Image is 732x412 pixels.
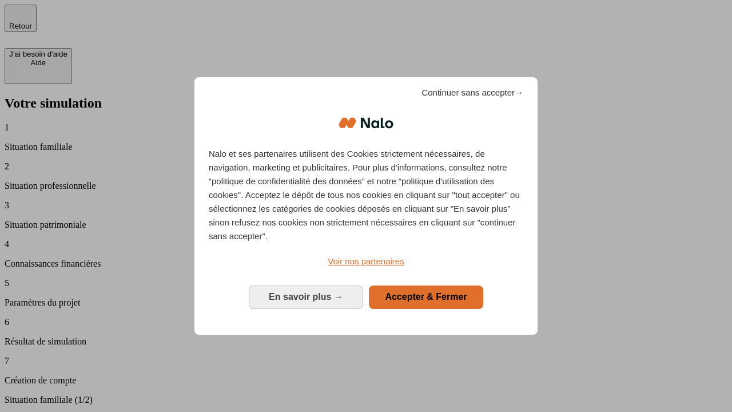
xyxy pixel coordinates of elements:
img: Logo [339,106,393,140]
span: En savoir plus → [269,292,343,302]
span: Accepter & Fermer [385,292,467,302]
div: Bienvenue chez Nalo Gestion du consentement [194,77,538,334]
span: Voir nos partenaires [328,256,404,266]
span: Continuer sans accepter→ [421,86,523,100]
button: En savoir plus: Configurer vos consentements [249,286,363,308]
p: Nalo et ses partenaires utilisent des Cookies strictement nécessaires, de navigation, marketing e... [209,147,523,243]
button: Accepter & Fermer: Accepter notre traitement des données et fermer [369,286,483,308]
a: Voir nos partenaires [209,255,523,268]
